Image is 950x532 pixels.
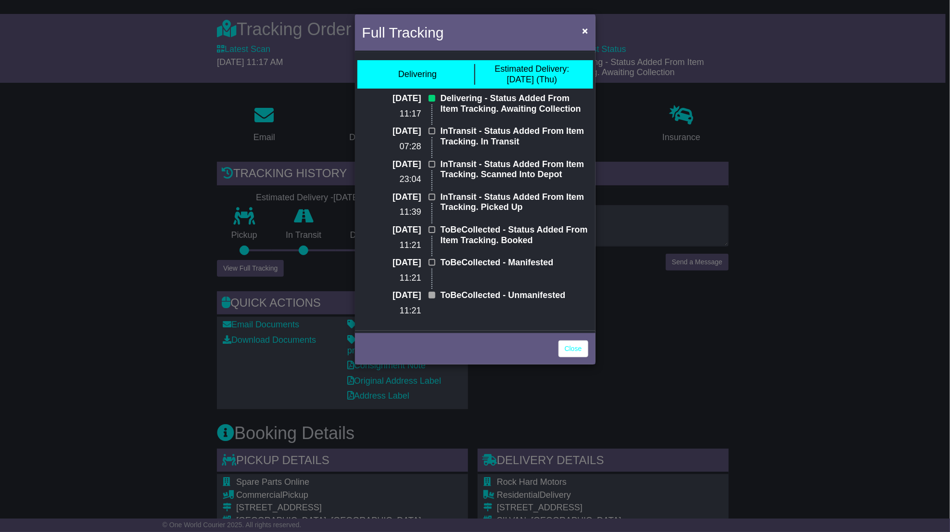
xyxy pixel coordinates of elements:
[362,273,421,284] p: 11:21
[441,225,588,246] p: ToBeCollected - Status Added From Item Tracking. Booked
[398,69,437,80] div: Delivering
[441,126,588,147] p: InTransit - Status Added From Item Tracking. In Transit
[494,64,569,74] span: Estimated Delivery:
[362,126,421,137] p: [DATE]
[582,25,588,36] span: ×
[362,258,421,268] p: [DATE]
[362,174,421,185] p: 23:04
[362,225,421,235] p: [DATE]
[494,64,569,85] div: [DATE] (Thu)
[362,306,421,316] p: 11:21
[577,21,593,40] button: Close
[362,207,421,218] p: 11:39
[362,93,421,104] p: [DATE]
[362,290,421,301] p: [DATE]
[441,159,588,180] p: InTransit - Status Added From Item Tracking. Scanned Into Depot
[362,159,421,170] p: [DATE]
[362,109,421,119] p: 11:17
[362,22,444,43] h4: Full Tracking
[558,340,588,357] a: Close
[362,240,421,251] p: 11:21
[441,93,588,114] p: Delivering - Status Added From Item Tracking. Awaiting Collection
[441,290,588,301] p: ToBeCollected - Unmanifested
[362,142,421,152] p: 07:28
[362,192,421,203] p: [DATE]
[441,258,588,268] p: ToBeCollected - Manifested
[441,192,588,213] p: InTransit - Status Added From Item Tracking. Picked Up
